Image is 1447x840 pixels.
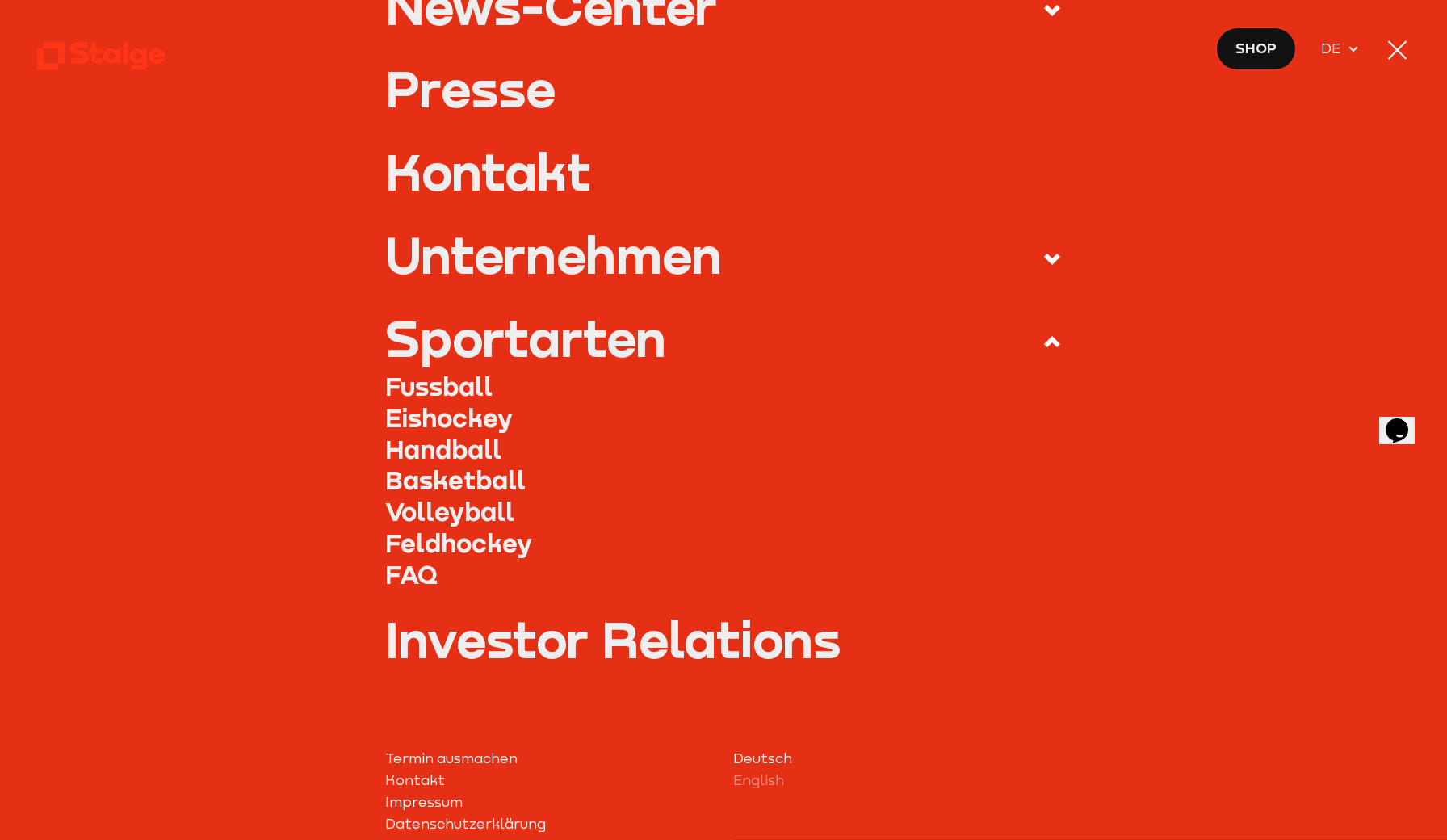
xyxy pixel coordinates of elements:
a: Termin ausmachen [385,748,714,770]
a: FAQ [385,559,1062,590]
a: Fussball [385,371,1062,402]
div: Sportarten [385,313,666,363]
a: Handball [385,434,1062,465]
a: Volleyball [385,496,1062,527]
a: Kontakt [385,770,714,792]
a: Impressum [385,792,714,813]
a: Feldhockey [385,527,1062,559]
iframe: chat widget [1379,396,1431,444]
div: Unternehmen [385,230,722,280]
a: Deutsch [733,748,1062,770]
a: Kontakt [385,147,1062,197]
a: English [733,770,1062,792]
a: Presse [385,64,1062,114]
a: Shop [1216,27,1296,69]
a: Datenschutzerklärung [385,813,714,835]
a: Eishockey [385,402,1062,434]
a: Investor Relations [385,615,1062,665]
span: DE [1321,38,1347,60]
span: Shop [1235,37,1277,59]
a: Basketball [385,464,1062,496]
